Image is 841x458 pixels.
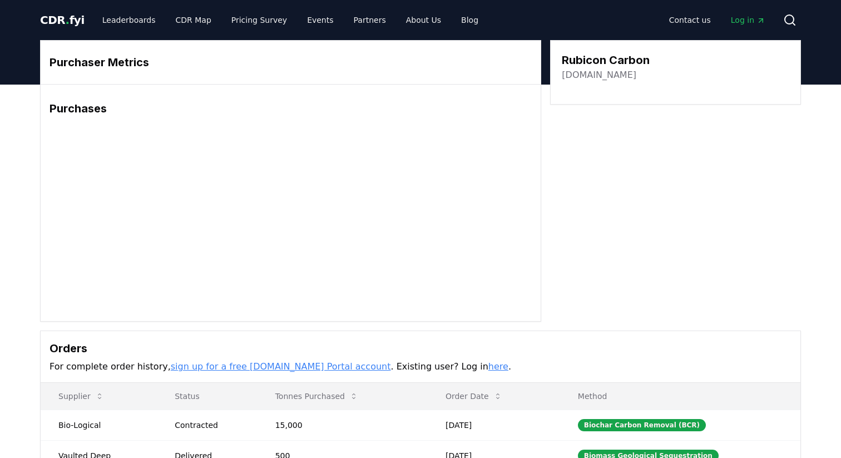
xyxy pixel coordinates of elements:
a: [DOMAIN_NAME] [562,68,636,82]
nav: Main [660,10,774,30]
h3: Purchases [50,100,532,117]
p: Status [166,391,249,402]
a: Leaderboards [93,10,165,30]
td: [DATE] [428,410,560,440]
td: 15,000 [258,410,428,440]
h3: Rubicon Carbon [562,52,650,68]
div: Contracted [175,420,249,431]
td: Bio-Logical [41,410,157,440]
a: CDR Map [167,10,220,30]
h3: Orders [50,340,791,357]
div: Biochar Carbon Removal (BCR) [578,419,706,431]
a: About Us [397,10,450,30]
a: Contact us [660,10,720,30]
a: Pricing Survey [222,10,296,30]
p: Method [569,391,791,402]
a: CDR.fyi [40,12,85,28]
span: CDR fyi [40,13,85,27]
a: Events [298,10,342,30]
p: For complete order history, . Existing user? Log in . [50,360,791,373]
a: Blog [452,10,487,30]
button: Supplier [50,385,113,407]
nav: Main [93,10,487,30]
span: . [66,13,70,27]
h3: Purchaser Metrics [50,54,532,71]
button: Order Date [437,385,511,407]
button: Tonnes Purchased [266,385,367,407]
span: Log in [731,14,765,26]
a: Partners [345,10,395,30]
a: Log in [722,10,774,30]
a: sign up for a free [DOMAIN_NAME] Portal account [171,361,391,372]
a: here [488,361,508,372]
